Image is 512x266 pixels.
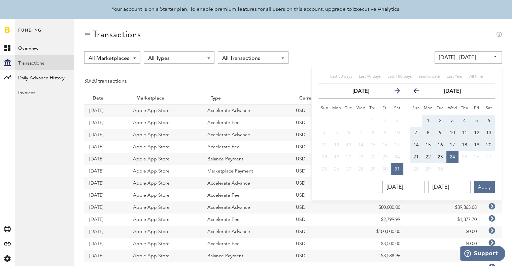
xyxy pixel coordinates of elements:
[444,89,461,94] strong: [DATE]
[382,155,388,159] span: 23
[84,177,128,189] td: [DATE]
[437,106,444,110] small: Tuesday
[128,214,202,226] td: Apple App Store
[358,155,364,159] span: 21
[202,129,291,141] td: Accelerate Advance
[321,106,329,110] small: Sunday
[15,85,74,100] a: Invoices
[84,189,128,201] td: [DATE]
[394,106,401,110] small: Saturday
[84,226,128,238] td: [DATE]
[334,167,339,172] span: 26
[148,53,203,64] span: All Types
[458,127,471,139] button: 11
[474,143,479,147] span: 19
[291,189,348,201] td: USD
[291,201,348,214] td: USD
[345,106,352,110] small: Tuesday
[331,151,343,163] button: 19
[424,106,433,110] small: Monday
[483,139,495,151] button: 20
[343,163,355,175] button: 27
[291,177,348,189] td: USD
[202,201,291,214] td: Accelerate Advance
[462,155,467,159] span: 25
[291,226,348,238] td: USD
[291,117,348,129] td: USD
[451,118,454,123] span: 3
[439,130,442,135] span: 9
[471,151,483,163] button: 26
[391,127,403,139] button: 10
[15,70,74,85] a: Daily Advance History
[382,106,388,110] small: Friday
[222,53,277,64] span: All Transactions
[93,29,141,40] div: Transactions
[202,226,291,238] td: Accelerate Advance
[128,117,202,129] td: Apple App Store
[382,181,425,193] input: __/__/____
[202,153,291,165] td: Balance Payment
[487,118,490,123] span: 6
[89,53,129,64] span: All Marketplaces
[410,163,422,175] button: 28
[396,118,399,123] span: 3
[359,75,381,79] span: Last 90 days
[446,115,458,127] button: 3
[367,151,379,163] button: 22
[471,127,483,139] button: 12
[349,238,405,250] td: $3,500.00
[128,92,202,105] th: Marketplace
[84,238,128,250] td: [DATE]
[202,117,291,129] td: Accelerate Fee
[410,151,422,163] button: 21
[474,181,495,193] button: Apply
[202,141,291,153] td: Accelerate Fee
[422,151,434,163] button: 22
[370,167,376,172] span: 29
[469,75,483,79] span: All time
[462,143,467,147] span: 18
[322,143,327,147] span: 11
[395,167,400,172] span: 31
[367,139,379,151] button: 15
[413,155,419,159] span: 21
[405,226,482,238] td: $0.00
[458,151,471,163] button: 25
[434,127,446,139] button: 9
[128,226,202,238] td: Apple App Store
[84,250,128,262] td: [DATE]
[372,130,374,135] span: 8
[418,75,440,79] span: Year to date
[356,106,366,110] small: Wednesday
[322,155,327,159] span: 18
[349,226,405,238] td: $100,000.00
[422,139,434,151] button: 15
[450,155,455,159] span: 24
[427,130,430,135] span: 8
[422,115,434,127] button: 1
[471,115,483,127] button: 5
[446,151,458,163] button: 24
[331,139,343,151] button: 12
[462,130,467,135] span: 11
[343,139,355,151] button: 13
[422,127,434,139] button: 8
[379,151,391,163] button: 23
[412,106,420,110] small: Sunday
[438,167,443,172] span: 30
[346,155,351,159] span: 20
[331,127,343,139] button: 5
[330,75,352,79] span: Last 30 days
[422,163,434,175] button: 29
[291,153,348,165] td: USD
[369,106,377,110] small: Thursday
[486,130,491,135] span: 13
[84,141,128,153] td: [DATE]
[128,141,202,153] td: Apple App Store
[202,165,291,177] td: Marketplace Payment
[343,151,355,163] button: 20
[446,127,458,139] button: 10
[349,201,405,214] td: $80,000.00
[370,143,376,147] span: 15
